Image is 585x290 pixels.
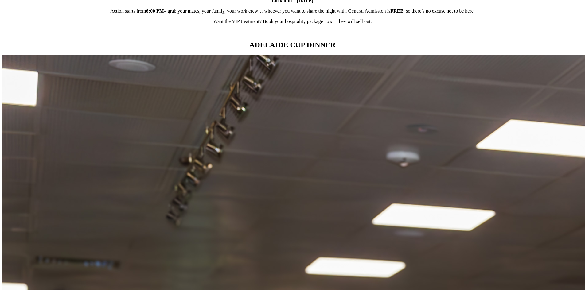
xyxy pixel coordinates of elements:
[149,8,164,14] strong: :00 PM
[146,8,149,14] strong: 6
[390,8,404,14] strong: FREE
[2,8,583,14] p: Action starts from – grab your mates, your family, your work crew… whoever you want to share the ...
[2,19,583,24] p: Want the VIP treatment? Book your hospitality package now – they will sell out.
[2,41,583,49] h2: ADELAIDE CUP DINNER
